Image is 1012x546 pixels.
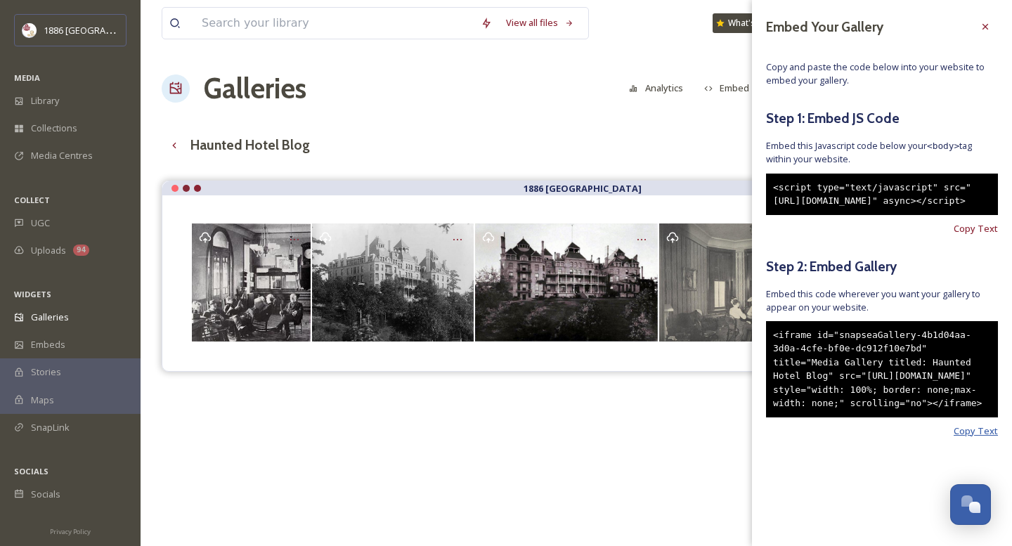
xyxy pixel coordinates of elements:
[954,222,998,235] span: Copy Text
[927,141,959,151] span: <body>
[766,287,998,314] span: Embed this code wherever you want your gallery to appear on your website.
[659,223,813,342] a: Opens media popup. Media description: parlor.jpg.
[713,13,783,33] a: What's New
[14,72,40,83] span: MEDIA
[22,23,37,37] img: logos.png
[14,466,48,476] span: SOCIALS
[766,17,883,37] h3: Embed Your Gallery
[766,174,998,215] div: <script type="text/javascript" src="[URL][DOMAIN_NAME]" async></script>
[697,74,757,102] button: Embed
[622,74,690,102] button: Analytics
[195,8,474,39] input: Search your library
[31,421,70,434] span: SnapLink
[44,23,155,37] span: 1886 [GEOGRAPHIC_DATA]
[622,74,697,102] a: Analytics
[31,365,61,379] span: Stories
[50,527,91,536] span: Privacy Policy
[31,311,69,324] span: Galleries
[31,244,66,257] span: Uploads
[766,256,998,277] h5: Step 2: Embed Gallery
[766,139,998,166] span: Embed this Javascript code below your tag within your website.
[311,223,475,342] a: Opens media popup. Media description: antiqueCH black and white.jpg.
[31,488,60,501] span: Socials
[50,522,91,539] a: Privacy Policy
[204,67,306,110] a: Galleries
[73,245,89,256] div: 94
[950,484,991,525] button: Open Chat
[499,9,581,37] a: View all files
[31,94,59,108] span: Library
[14,195,50,205] span: COLLECT
[474,223,659,342] a: Opens media popup. Media description: ch_circa1890s.jpg.
[14,289,51,299] span: WIDGETS
[190,135,310,155] h3: Haunted Hotel Blog
[31,338,65,351] span: Embeds
[31,216,50,230] span: UGC
[766,60,998,87] span: Copy and paste the code below into your website to embed your gallery.
[31,122,77,135] span: Collections
[31,149,93,162] span: Media Centres
[524,182,642,195] strong: 1886 [GEOGRAPHIC_DATA]
[954,424,998,438] span: Copy Text
[191,223,311,342] a: Opens media popup. Media description: Crescent Lobby 2.jpg.
[766,321,998,417] div: <iframe id="snapseaGallery-4b1d04aa-3d0a-4cfe-bf0e-dc912f10e7bd" title="Media Gallery titled: Hau...
[31,394,54,407] span: Maps
[766,108,998,129] h5: Step 1: Embed JS Code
